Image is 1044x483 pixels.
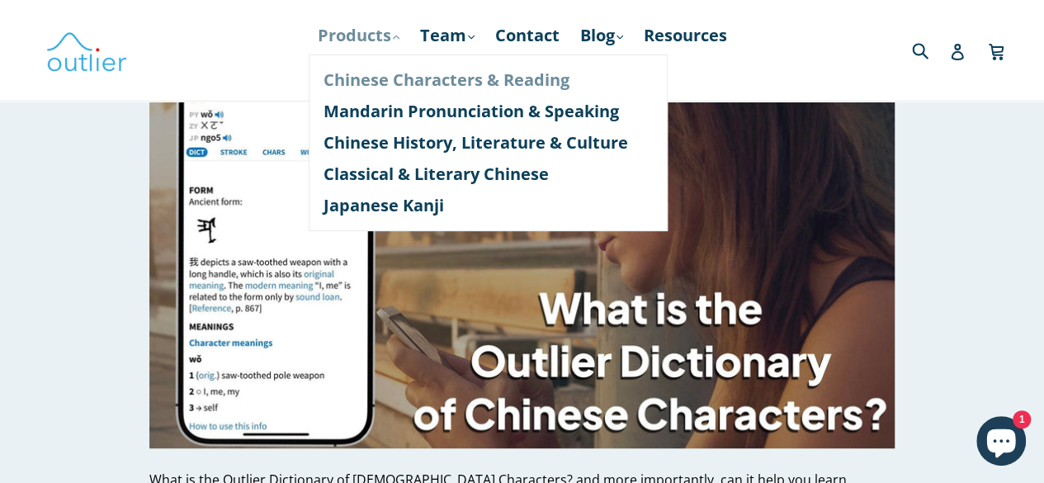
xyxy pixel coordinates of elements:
[324,64,653,96] a: Chinese Characters & Reading
[461,50,583,80] a: Course Login
[324,159,653,190] a: Classical & Literary Chinese
[324,96,653,127] a: Mandarin Pronunciation & Speaking
[908,33,953,67] input: Search
[635,21,735,50] a: Resources
[412,21,483,50] a: Team
[309,21,408,50] a: Products
[487,21,568,50] a: Contact
[45,26,128,74] img: Outlier Linguistics
[324,127,653,159] a: Chinese History, Literature & Culture
[149,29,895,448] img: What is the Outlier Dictionary of Chinese Characters?
[324,190,653,221] a: Japanese Kanji
[971,416,1031,470] inbox-online-store-chat: Shopify online store chat
[572,21,631,50] a: Blog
